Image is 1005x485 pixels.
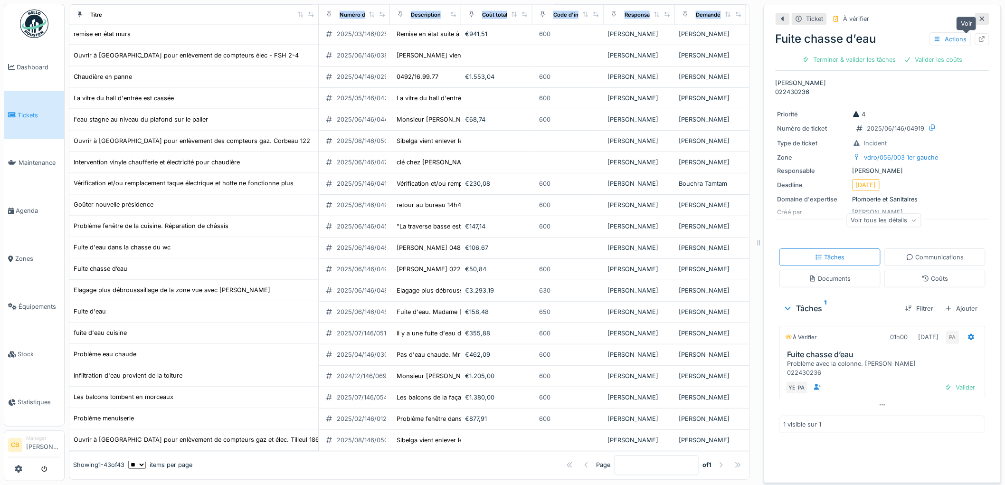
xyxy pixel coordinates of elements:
[679,436,742,445] div: [PERSON_NAME]
[607,72,671,81] div: [PERSON_NAME]
[397,307,574,316] div: Fuite d'eau. Madame [PERSON_NAME] ERKIN 0483/590.254
[337,29,396,38] div: 2025/03/146/02584
[607,29,671,38] div: [PERSON_NAME]
[607,222,671,231] div: [PERSON_NAME]
[465,350,529,359] div: €462,09
[4,139,64,187] a: Maintenance
[679,414,742,423] div: [PERSON_NAME]
[74,307,106,316] div: Fuite d'eau
[539,393,550,402] div: 600
[4,378,64,426] a: Statistiques
[607,436,671,445] div: [PERSON_NAME]
[465,115,529,124] div: €68,74
[19,302,60,311] span: Équipements
[679,51,742,60] div: [PERSON_NAME]
[465,414,529,423] div: €877,91
[411,10,441,19] div: Description
[337,350,396,359] div: 2025/04/146/03023
[777,139,849,148] div: Type de ticket
[74,265,127,274] div: Fuite chasse d’eau
[607,158,671,167] div: [PERSON_NAME]
[337,222,394,231] div: 2025/06/146/04516
[74,136,310,145] div: Ouvrir à [GEOGRAPHIC_DATA] pour enlèvement des compteurs gaz. Corbeau 122
[696,10,730,19] div: Demandé par
[397,414,537,423] div: Problème fenêtre dans la salle de bain, il manq...
[539,29,550,38] div: 600
[397,200,508,209] div: retour au bureau 14h45 pour le goûter
[679,371,742,380] div: [PERSON_NAME]
[864,139,887,148] div: Incident
[607,414,671,423] div: [PERSON_NAME]
[539,307,550,316] div: 650
[941,381,979,394] div: Valider
[702,461,711,470] strong: of 1
[337,393,394,402] div: 2025/07/146/05418
[539,222,550,231] div: 600
[397,29,534,38] div: Remise en état suite à une fuite de l'étage du ...
[809,274,851,283] div: Documents
[539,286,550,295] div: 630
[74,393,173,402] div: Les balcons tombent en morceaux
[465,243,529,252] div: €106,67
[397,436,538,445] div: Sibelga vient enlever les compteurs gaz + élec,...
[847,213,922,227] div: Voir tous les détails
[74,350,136,359] div: Problème eau chaude
[74,51,299,60] div: Ouvrir à [GEOGRAPHIC_DATA] pour enlèvement de compteurs élec - FSH 2-4
[607,136,671,145] div: [PERSON_NAME]
[8,438,22,452] li: CB
[607,350,671,359] div: [PERSON_NAME]
[539,94,550,103] div: 600
[679,286,742,295] div: [PERSON_NAME]
[815,253,845,262] div: Tâches
[777,110,849,119] div: Priorité
[397,72,438,81] div: 0492/16.99.77
[607,243,671,252] div: [PERSON_NAME]
[340,10,385,19] div: Numéro de ticket
[397,115,531,124] div: Monsieur [PERSON_NAME] de contacter le l...
[679,94,742,103] div: [PERSON_NAME]
[337,265,394,274] div: 2025/06/146/04919
[397,350,571,359] div: Pas d'eau chaude. Mr [PERSON_NAME] [PHONE_NUMBER]
[397,393,547,402] div: Les balcons de la façade de Gaucheret 132 tombe...
[539,115,550,124] div: 600
[337,72,395,81] div: 2025/04/146/02947
[783,303,898,314] div: Tâches
[539,329,550,338] div: 600
[679,329,742,338] div: [PERSON_NAME]
[397,265,484,274] div: [PERSON_NAME] 022430236
[26,435,60,442] div: Manager
[74,29,131,38] div: remise en état murs
[679,158,742,167] div: [PERSON_NAME]
[853,110,866,119] div: 4
[337,243,396,252] div: 2025/06/146/04835
[777,195,849,204] div: Domaine d'expertise
[8,435,60,457] a: CB Manager[PERSON_NAME]
[596,461,610,470] div: Page
[553,10,601,19] div: Code d'imputation
[465,307,529,316] div: €158,48
[18,111,60,120] span: Tickets
[19,158,60,167] span: Maintenance
[18,350,60,359] span: Stock
[337,329,394,338] div: 2025/07/146/05149
[397,371,521,380] div: Monsieur [PERSON_NAME] 0487/563.360
[337,436,396,445] div: 2025/08/146/05033
[337,158,395,167] div: 2025/06/146/04772
[74,286,270,295] div: Elagage plus débroussaillage de la zone vue avec [PERSON_NAME]
[786,333,817,342] div: À vérifier
[856,181,876,190] div: [DATE]
[607,265,671,274] div: [PERSON_NAME]
[337,414,394,423] div: 2025/02/146/01228
[679,29,742,38] div: [PERSON_NAME]
[4,187,64,235] a: Agenda
[397,179,539,188] div: Vérification et/ou remplacement taque électriqu...
[4,283,64,331] a: Équipements
[74,179,294,188] div: Vérification et/ou remplacement taque électrique et hotte ne fonctionne plus
[465,393,529,402] div: €1.380,00
[465,72,529,81] div: €1.553,04
[806,14,824,23] div: Ticket
[397,51,567,60] div: [PERSON_NAME] vient enlever les compteurs élec du 1er...
[482,10,507,19] div: Coût total
[465,265,529,274] div: €50,84
[957,17,977,30] div: Voir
